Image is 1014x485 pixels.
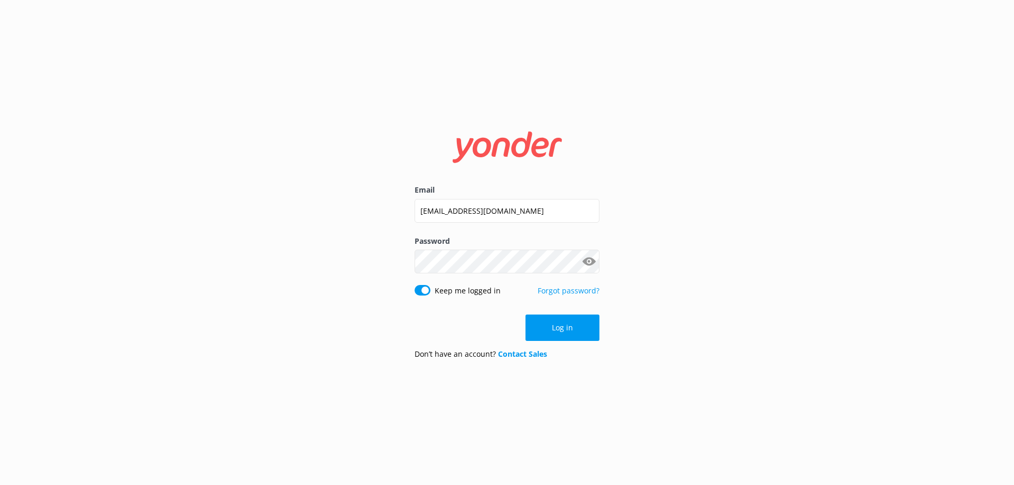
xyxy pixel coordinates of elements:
input: user@emailaddress.com [415,199,599,223]
p: Don’t have an account? [415,348,547,360]
a: Contact Sales [498,349,547,359]
button: Show password [578,251,599,272]
button: Log in [525,315,599,341]
label: Password [415,235,599,247]
label: Keep me logged in [435,285,501,297]
a: Forgot password? [538,286,599,296]
label: Email [415,184,599,196]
